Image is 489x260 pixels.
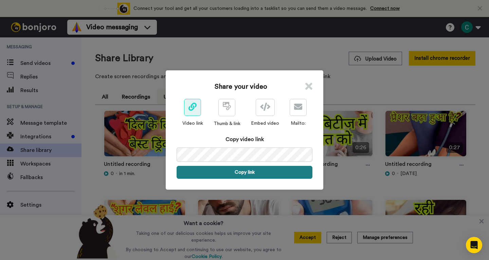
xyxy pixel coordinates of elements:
[215,82,267,91] h1: Share your video
[177,166,312,179] button: Copy link
[290,120,307,127] div: Mailto:
[214,120,240,127] div: Thumb & link
[251,120,279,127] div: Embed video
[466,237,482,253] div: Open Intercom Messenger
[177,135,312,143] div: Copy video link
[182,120,203,127] div: Video link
